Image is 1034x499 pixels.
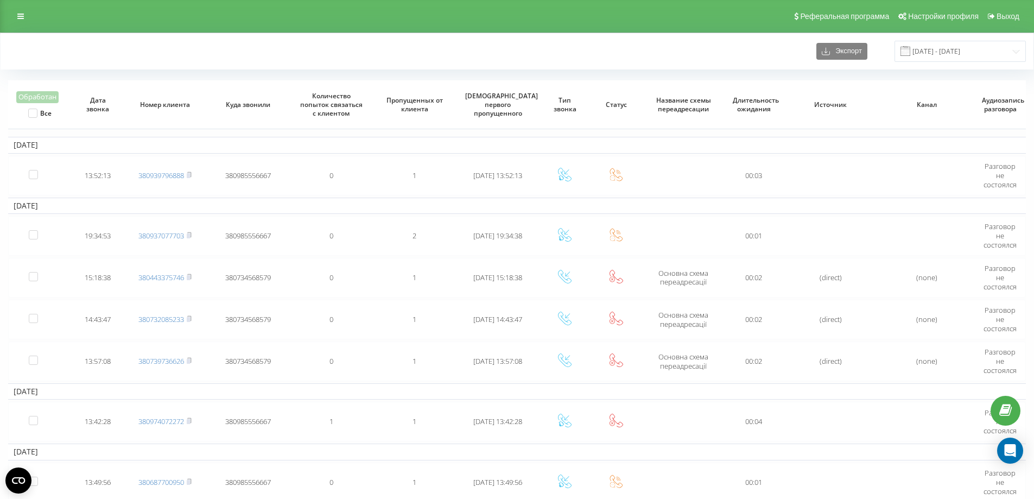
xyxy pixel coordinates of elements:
[329,416,333,426] span: 1
[225,273,271,282] span: 380734568579
[72,258,123,298] td: 15:18:38
[413,356,416,366] span: 1
[908,12,979,21] span: Настройки профиля
[879,258,975,298] td: (none)
[651,96,716,113] span: Название схемы переадресации
[642,300,725,339] td: Основна схема переадресації
[329,231,333,241] span: 0
[329,170,333,180] span: 0
[225,314,271,324] span: 380734568579
[725,156,783,195] td: 00:03
[8,444,1026,460] td: [DATE]
[329,477,333,487] span: 0
[72,300,123,339] td: 14:43:47
[547,96,583,113] span: Тип звонка
[984,468,1017,496] span: Разговор не состоялся
[138,231,184,241] a: 380937077703
[473,356,522,366] span: [DATE] 13:57:08
[138,273,184,282] a: 380443375746
[984,263,1017,292] span: Разговор не состоялся
[725,300,783,339] td: 00:02
[792,100,869,109] span: Источник
[984,305,1017,333] span: Разговор не состоялся
[984,222,1017,250] span: Разговор не состоялся
[413,273,416,282] span: 1
[138,477,184,487] a: 380687700950
[225,356,271,366] span: 380734568579
[997,12,1019,21] span: Выход
[299,92,364,117] span: Количество попыток связаться с клиентом
[215,100,281,109] span: Куда звонили
[225,170,271,180] span: 380985556667
[725,342,783,381] td: 00:02
[329,314,333,324] span: 0
[413,416,416,426] span: 1
[473,231,522,241] span: [DATE] 19:34:38
[642,342,725,381] td: Основна схема переадресації
[800,12,889,21] span: Реферальная программа
[725,402,783,441] td: 00:04
[725,258,783,298] td: 00:02
[382,96,447,113] span: Пропущенных от клиента
[132,100,198,109] span: Номер клиента
[8,137,1026,153] td: [DATE]
[413,314,416,324] span: 1
[984,161,1017,190] span: Разговор не состоялся
[8,383,1026,400] td: [DATE]
[138,356,184,366] a: 380739736626
[984,347,1017,375] span: Разговор не состоялся
[473,416,522,426] span: [DATE] 13:42:28
[733,96,775,113] span: Длительность ожидания
[138,170,184,180] a: 380939796888
[413,170,416,180] span: 1
[72,342,123,381] td: 13:57:08
[598,100,635,109] span: Статус
[329,273,333,282] span: 0
[465,92,530,117] span: [DEMOGRAPHIC_DATA] первого пропущенного
[473,314,522,324] span: [DATE] 14:43:47
[830,47,862,55] span: Экспорт
[879,342,975,381] td: (none)
[879,300,975,339] td: (none)
[225,416,271,426] span: 380985556667
[783,258,879,298] td: (direct)
[72,402,123,441] td: 13:42:28
[413,231,416,241] span: 2
[413,477,416,487] span: 1
[329,356,333,366] span: 0
[473,170,522,180] span: [DATE] 13:52:13
[473,273,522,282] span: [DATE] 15:18:38
[783,342,879,381] td: (direct)
[816,43,867,60] button: Экспорт
[72,216,123,256] td: 19:34:53
[72,156,123,195] td: 13:52:13
[28,109,52,118] label: Все
[889,100,965,109] span: Канал
[225,231,271,241] span: 380985556667
[982,96,1018,113] span: Аудиозапись разговора
[725,216,783,256] td: 00:01
[783,300,879,339] td: (direct)
[80,96,116,113] span: Дата звонка
[5,468,31,494] button: Open CMP widget
[642,258,725,298] td: Основна схема переадресації
[8,198,1026,214] td: [DATE]
[997,438,1023,464] div: Open Intercom Messenger
[225,477,271,487] span: 380985556667
[473,477,522,487] span: [DATE] 13:49:56
[138,314,184,324] a: 380732085233
[138,416,184,426] a: 380974072272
